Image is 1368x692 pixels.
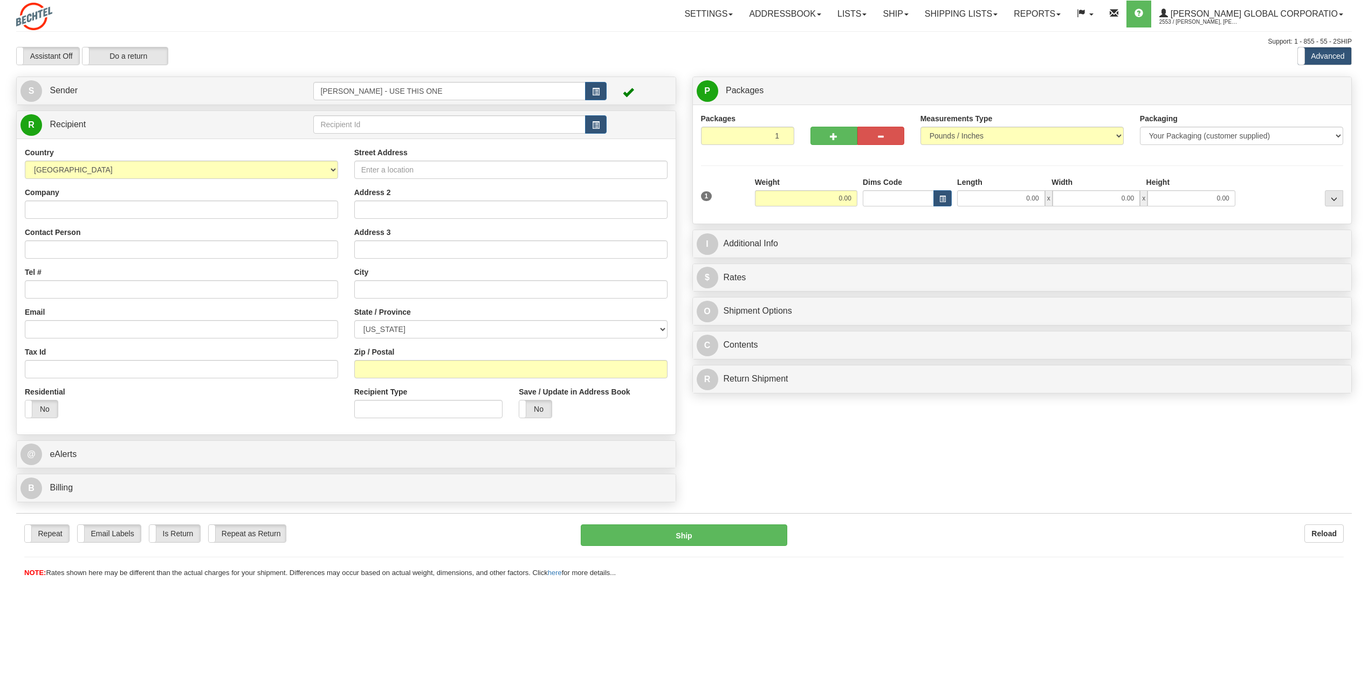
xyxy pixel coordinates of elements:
input: Sender Id [313,82,585,100]
span: P [697,80,718,102]
label: Height [1146,177,1170,188]
span: Packages [726,86,764,95]
label: Assistant Off [17,47,79,65]
span: S [20,80,42,102]
span: x [1045,190,1053,206]
label: Street Address [354,147,408,158]
a: OShipment Options [697,300,1348,322]
div: Support: 1 - 855 - 55 - 2SHIP [16,37,1352,46]
label: Recipient Type [354,386,408,397]
label: Residential [25,386,65,397]
a: Addressbook [741,1,829,27]
label: Company [25,187,59,198]
a: R Recipient [20,114,281,136]
a: Shipping lists [917,1,1006,27]
label: Is Return [149,525,200,542]
div: Rates shown here may be different than the actual charges for your shipment. Differences may occu... [16,568,1352,578]
a: $Rates [697,267,1348,289]
span: Recipient [50,120,86,129]
div: ... [1325,190,1343,206]
span: @ [20,444,42,465]
label: Advanced [1298,47,1351,65]
span: C [697,335,718,356]
span: NOTE: [24,569,46,577]
a: Settings [676,1,741,27]
label: Length [957,177,982,188]
label: Repeat [25,525,69,542]
a: IAdditional Info [697,233,1348,255]
label: Contact Person [25,227,80,238]
span: 2553 / [PERSON_NAME], [PERSON_NAME] [1159,17,1240,27]
label: Weight [755,177,780,188]
label: No [519,400,552,418]
label: Email Labels [78,525,141,542]
label: City [354,267,368,278]
a: P Packages [697,80,1348,102]
label: Width [1051,177,1073,188]
span: [PERSON_NAME] Global Corporatio [1168,9,1338,18]
a: Reports [1006,1,1069,27]
a: Lists [829,1,875,27]
iframe: chat widget [1343,291,1367,401]
label: Email [25,307,45,317]
input: Recipient Id [313,115,585,134]
label: Repeat as Return [209,525,286,542]
button: Reload [1304,524,1344,543]
img: logo2553.jpg [16,3,52,30]
a: RReturn Shipment [697,368,1348,390]
span: 1 [701,191,712,201]
span: Billing [50,483,73,492]
label: No [25,400,58,418]
label: State / Province [354,307,411,317]
label: Zip / Postal [354,347,395,357]
a: @ eAlerts [20,444,672,466]
button: Ship [581,524,787,546]
a: [PERSON_NAME] Global Corporatio 2553 / [PERSON_NAME], [PERSON_NAME] [1151,1,1351,27]
label: Do a return [83,47,168,65]
a: CContents [697,334,1348,356]
span: R [20,114,42,136]
span: B [20,478,42,499]
input: Enter a location [354,161,668,179]
span: R [697,369,718,390]
a: Ship [875,1,916,27]
label: Address 3 [354,227,391,238]
span: eAlerts [50,449,77,459]
label: Measurements Type [920,113,993,124]
span: x [1140,190,1147,206]
a: S Sender [20,80,313,102]
label: Address 2 [354,187,391,198]
label: Dims Code [863,177,902,188]
label: Packages [701,113,736,124]
span: Sender [50,86,78,95]
label: Country [25,147,54,158]
span: $ [697,267,718,288]
a: here [548,569,562,577]
b: Reload [1311,529,1337,538]
span: I [697,233,718,255]
label: Packaging [1140,113,1178,124]
label: Save / Update in Address Book [519,386,630,397]
a: B Billing [20,477,672,499]
span: O [697,301,718,322]
label: Tax Id [25,347,46,357]
label: Tel # [25,267,42,278]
